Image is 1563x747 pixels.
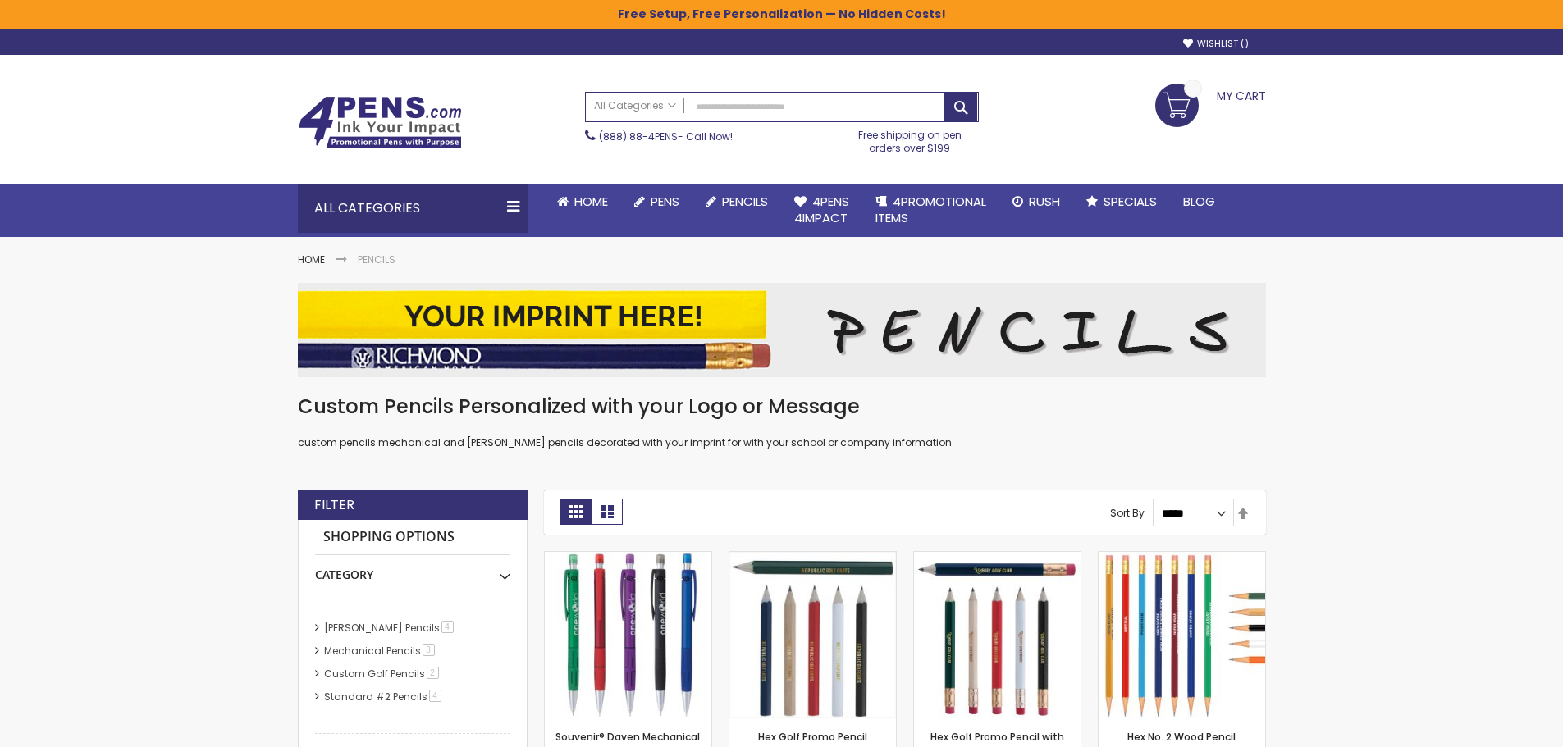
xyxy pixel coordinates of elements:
label: Sort By [1110,506,1145,520]
a: Specials [1073,184,1170,220]
h1: Custom Pencils Personalized with your Logo or Message [298,394,1266,420]
span: 4PROMOTIONAL ITEMS [875,193,986,226]
a: Wishlist [1183,38,1249,50]
span: 4 [429,690,441,702]
a: Pens [621,184,692,220]
img: Souvenir® Daven Mechanical Pencil [545,552,711,718]
a: Souvenir® Daven Mechanical Pencil [545,551,711,565]
img: Pencils [298,283,1266,377]
a: Pencils [692,184,781,220]
strong: Pencils [358,253,395,266]
strong: Grid [560,499,592,525]
img: Hex Golf Promo Pencil with Eraser [914,552,1081,718]
span: Pencils [722,193,768,210]
span: Specials [1104,193,1157,210]
a: (888) 88-4PENS [599,130,678,143]
div: Category [315,555,510,583]
span: 2 [427,667,439,679]
a: Hex Golf Promo Pencil [729,551,896,565]
a: Hex No. 2 Wood Pencil [1099,551,1265,565]
a: All Categories [586,93,684,120]
a: Rush [999,184,1073,220]
a: Home [544,184,621,220]
span: 4 [441,621,454,633]
span: 8 [423,644,435,656]
span: Rush [1029,193,1060,210]
span: 4Pens 4impact [794,193,849,226]
span: All Categories [594,99,676,112]
span: Home [574,193,608,210]
a: Hex Golf Promo Pencil [758,730,867,744]
strong: Shopping Options [315,520,510,555]
a: Hex Golf Promo Pencil with Eraser [914,551,1081,565]
span: - Call Now! [599,130,733,143]
a: Custom Golf Pencils2 [320,667,445,681]
span: Blog [1183,193,1215,210]
a: 4Pens4impact [781,184,862,237]
a: [PERSON_NAME] Pencils4 [320,621,459,635]
div: custom pencils mechanical and [PERSON_NAME] pencils decorated with your imprint for with your sch... [298,394,1266,450]
a: Hex No. 2 Wood Pencil [1127,730,1236,744]
div: All Categories [298,184,528,233]
a: 4PROMOTIONALITEMS [862,184,999,237]
div: Free shipping on pen orders over $199 [841,122,979,155]
a: Home [298,253,325,266]
img: Hex No. 2 Wood Pencil [1099,552,1265,718]
a: Standard #2 Pencils4 [320,690,447,704]
iframe: Google Customer Reviews [1428,703,1563,747]
strong: Filter [314,496,354,514]
span: Pens [651,193,679,210]
img: 4Pens Custom Pens and Promotional Products [298,96,462,148]
a: Blog [1170,184,1228,220]
a: Mechanical Pencils8 [320,644,441,658]
img: Hex Golf Promo Pencil [729,552,896,718]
